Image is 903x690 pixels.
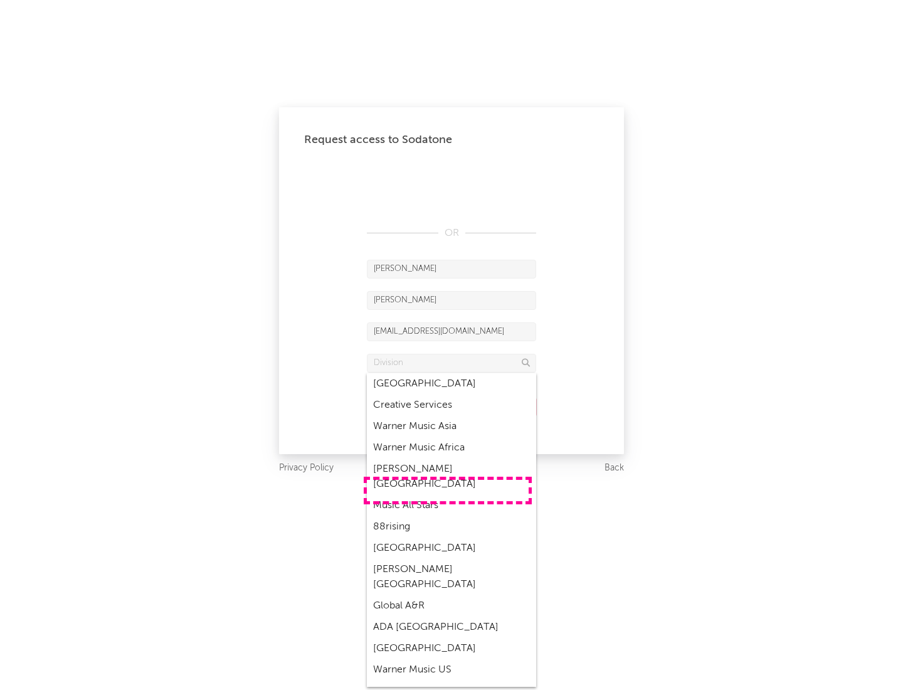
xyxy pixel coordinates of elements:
div: Warner Music US [367,659,536,681]
div: [PERSON_NAME] [GEOGRAPHIC_DATA] [367,459,536,495]
div: Creative Services [367,395,536,416]
input: Email [367,322,536,341]
input: Division [367,354,536,373]
div: Warner Music Asia [367,416,536,437]
div: Music All Stars [367,495,536,516]
div: [GEOGRAPHIC_DATA] [367,538,536,559]
input: First Name [367,260,536,279]
div: Request access to Sodatone [304,132,599,147]
div: 88rising [367,516,536,538]
div: OR [367,226,536,241]
div: Global A&R [367,595,536,617]
input: Last Name [367,291,536,310]
div: ADA [GEOGRAPHIC_DATA] [367,617,536,638]
div: [GEOGRAPHIC_DATA] [367,373,536,395]
div: [PERSON_NAME] [GEOGRAPHIC_DATA] [367,559,536,595]
div: Warner Music Africa [367,437,536,459]
a: Back [605,460,624,476]
div: [GEOGRAPHIC_DATA] [367,638,536,659]
a: Privacy Policy [279,460,334,476]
